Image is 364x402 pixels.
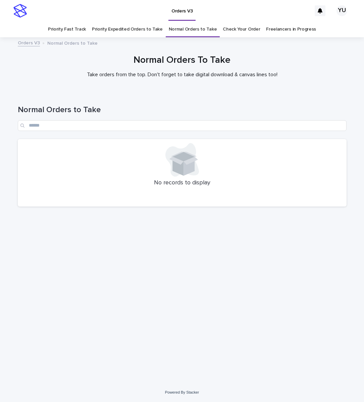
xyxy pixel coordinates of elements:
[22,179,343,187] p: No records to display
[18,120,347,131] input: Search
[92,21,163,37] a: Priority Expedited Orders to Take
[169,21,217,37] a: Normal Orders to Take
[165,390,199,394] a: Powered By Stacker
[223,21,260,37] a: Check Your Order
[336,5,347,16] div: YU
[47,39,98,46] p: Normal Orders to Take
[48,72,316,78] p: Take orders from the top. Don't forget to take digital download & canvas lines too!
[48,21,86,37] a: Priority Fast Track
[13,4,27,17] img: stacker-logo-s-only.png
[18,105,347,115] h1: Normal Orders to Take
[18,39,40,46] a: Orders V3
[18,55,347,66] h1: Normal Orders To Take
[266,21,316,37] a: Freelancers in Progress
